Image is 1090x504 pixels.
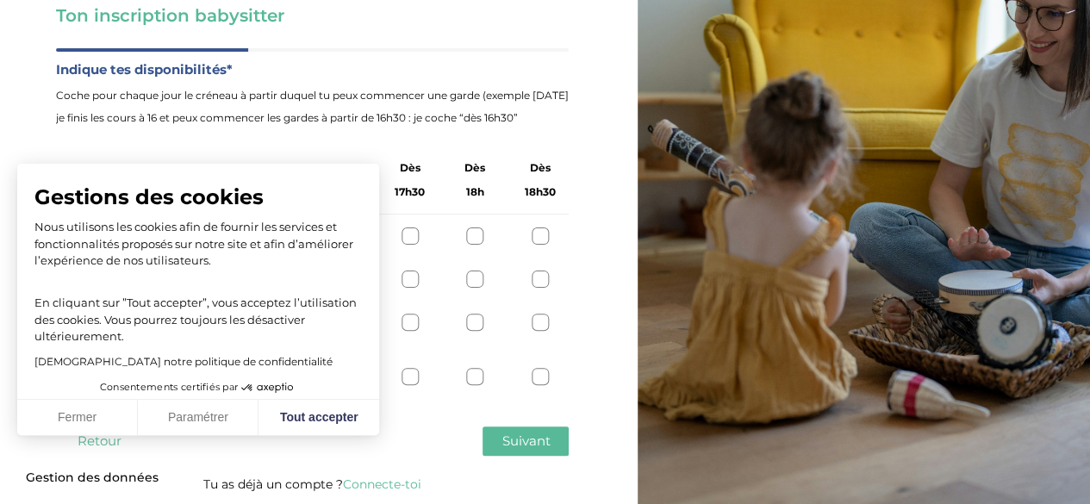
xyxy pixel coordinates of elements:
[56,59,569,81] label: Indique tes disponibilités*
[525,181,556,203] span: 18h30
[466,181,484,203] span: 18h
[138,400,258,436] button: Paramétrer
[270,157,290,179] span: Dès
[56,84,569,129] span: Coche pour chaque jour le créneau à partir duquel tu peux commencer une garde (exemple [DATE] je ...
[530,157,551,179] span: Dès
[91,376,305,399] button: Consentements certifiés par
[34,278,362,345] p: En cliquant sur ”Tout accepter”, vous acceptez l’utilisation des cookies. Vous pourrez toujours l...
[464,157,485,179] span: Dès
[140,157,160,179] span: Dès
[56,426,142,456] button: Retour
[100,383,238,392] span: Consentements certifiés par
[16,460,169,496] button: Fermer le widget sans consentement
[34,219,362,270] p: Nous utilisons les cookies afin de fournir les services et fonctionnalités proposés sur notre sit...
[56,473,569,495] p: Tu as déjà un compte ?
[483,426,569,456] button: Suivant
[17,400,138,436] button: Fermer
[343,476,421,492] a: Connecte-toi
[334,157,355,179] span: Dès
[34,355,333,368] a: [DEMOGRAPHIC_DATA] notre politique de confidentialité
[400,157,420,179] span: Dès
[56,3,569,28] h3: Ton inscription babysitter
[501,432,550,449] span: Suivant
[395,181,425,203] span: 17h30
[26,470,159,486] span: Gestion des données
[258,400,379,436] button: Tout accepter
[205,157,226,179] span: Dès
[34,184,362,210] span: Gestions des cookies
[241,362,293,414] svg: Axeptio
